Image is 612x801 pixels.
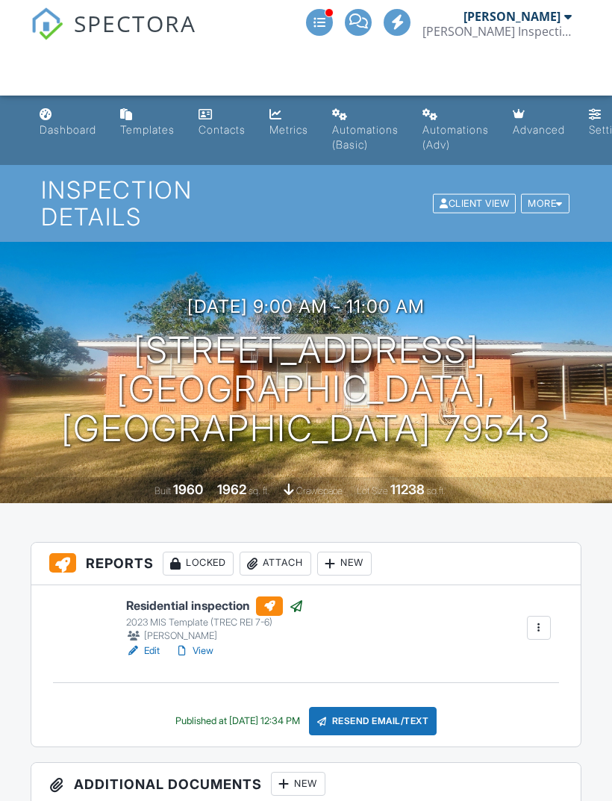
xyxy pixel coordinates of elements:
span: Lot Size [357,485,388,496]
div: Advanced [513,123,565,136]
a: Metrics [263,102,314,144]
a: Advanced [507,102,571,144]
h1: [STREET_ADDRESS] [GEOGRAPHIC_DATA], [GEOGRAPHIC_DATA] 79543 [24,331,588,449]
div: Contacts [199,123,246,136]
div: Client View [433,193,516,214]
div: Published at [DATE] 12:34 PM [175,715,300,727]
span: Built [154,485,171,496]
div: Metrics [269,123,308,136]
div: 1962 [217,481,246,497]
h1: Inspection Details [41,177,570,229]
div: [PERSON_NAME] [463,9,561,24]
a: Dashboard [34,102,102,144]
span: sq. ft. [249,485,269,496]
div: Automations (Basic) [332,123,399,151]
span: crawlspace [296,485,343,496]
div: New [271,772,325,796]
a: Templates [114,102,181,144]
div: Automations (Adv) [422,123,489,151]
div: Templates [120,123,175,136]
h6: Residential inspection [126,596,304,616]
a: Residential inspection 2023 MIS Template (TREC REI 7-6) [PERSON_NAME] [126,596,304,644]
div: Locked [163,552,234,576]
a: Client View [431,197,519,208]
div: Attach [240,552,311,576]
span: sq.ft. [427,485,446,496]
a: Contacts [193,102,252,144]
div: Resend Email/Text [309,707,437,735]
div: 1960 [173,481,203,497]
a: Automations (Advanced) [416,102,495,159]
h3: Reports [31,543,581,585]
div: New [317,552,372,576]
div: Dashboard [40,123,96,136]
div: More [521,193,569,214]
a: SPECTORA [31,20,196,52]
div: Morgan Inspection Services [422,24,572,39]
div: 11238 [390,481,425,497]
h3: [DATE] 9:00 am - 11:00 am [187,296,425,317]
a: View [175,643,213,658]
div: 2023 MIS Template (TREC REI 7-6) [126,617,304,629]
img: The Best Home Inspection Software - Spectora [31,7,63,40]
span: SPECTORA [74,7,196,39]
a: Edit [126,643,160,658]
a: Automations (Basic) [326,102,405,159]
div: [PERSON_NAME] [126,629,304,643]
